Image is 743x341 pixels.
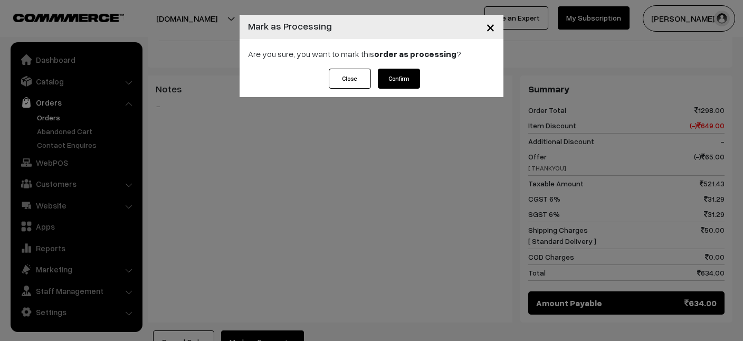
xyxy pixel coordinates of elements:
span: × [486,17,495,36]
h4: Mark as Processing [248,19,332,33]
strong: order as processing [374,49,456,59]
div: Are you sure, you want to mark this ? [240,39,503,69]
button: Confirm [378,69,420,89]
button: Close [478,11,503,43]
button: Close [329,69,371,89]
